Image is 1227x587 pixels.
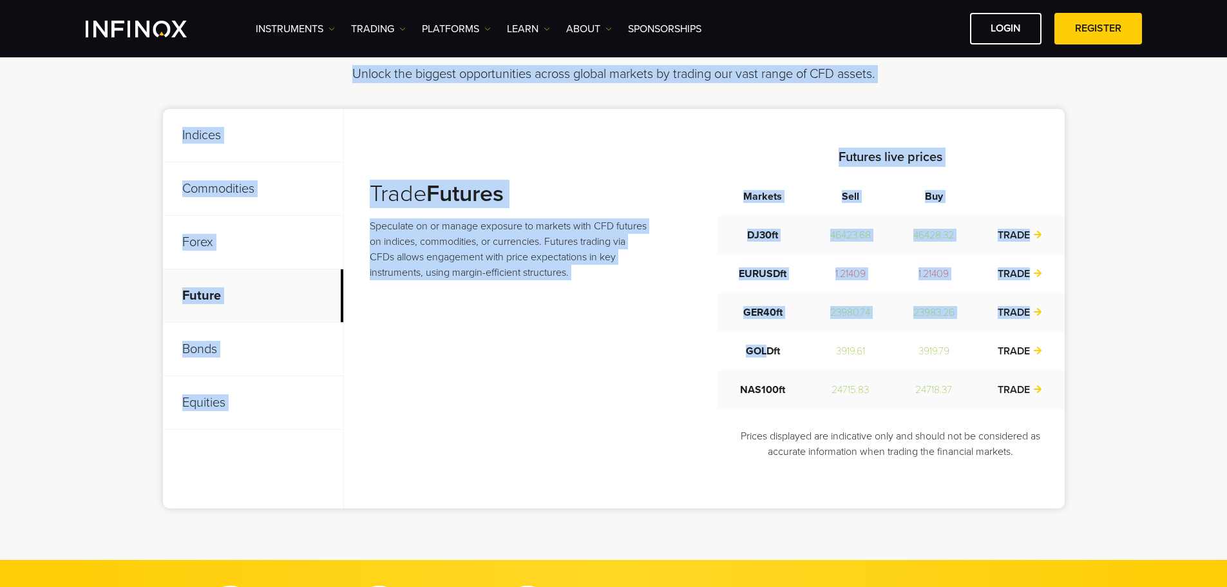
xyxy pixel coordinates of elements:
[717,293,809,332] td: GER40ft
[351,21,406,37] a: TRADING
[717,332,809,370] td: GOLDft
[163,269,343,323] p: Future
[892,255,976,293] td: 1.21409
[717,177,809,216] th: Markets
[163,109,343,162] p: Indices
[163,162,343,216] p: Commodities
[998,267,1043,280] a: TRADE
[316,65,911,83] p: Unlock the biggest opportunities across global markets by trading our vast range of CFD assets.
[809,177,892,216] th: Sell
[370,218,648,280] p: Speculate on or manage exposure to markets with CFD futures on indices, commodities, or currencie...
[422,21,491,37] a: PLATFORMS
[1054,13,1142,44] a: REGISTER
[809,216,892,255] td: 46423.68
[256,21,335,37] a: Instruments
[892,332,976,370] td: 3919.79
[163,323,343,376] p: Bonds
[839,149,942,165] strong: Futures live prices
[717,428,1065,459] p: Prices displayed are indicative only and should not be considered as accurate information when tr...
[892,293,976,332] td: 23983.26
[892,370,976,409] td: 24718.37
[892,216,976,255] td: 46428.32
[370,180,648,208] h3: Trade
[566,21,612,37] a: ABOUT
[998,229,1043,242] a: TRADE
[809,293,892,332] td: 23980.74
[426,180,504,207] strong: Futures
[998,306,1043,319] a: TRADE
[717,216,809,255] td: DJ30ft
[809,370,892,409] td: 24715.83
[998,383,1043,396] a: TRADE
[717,255,809,293] td: EURUSDft
[163,216,343,269] p: Forex
[970,13,1042,44] a: LOGIN
[998,345,1043,358] a: TRADE
[86,21,217,37] a: INFINOX Logo
[892,177,976,216] th: Buy
[628,21,701,37] a: SPONSORSHIPS
[163,376,343,430] p: Equities
[717,370,809,409] td: NAS100ft
[809,332,892,370] td: 3919.61
[809,255,892,293] td: 1.21409
[507,21,550,37] a: Learn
